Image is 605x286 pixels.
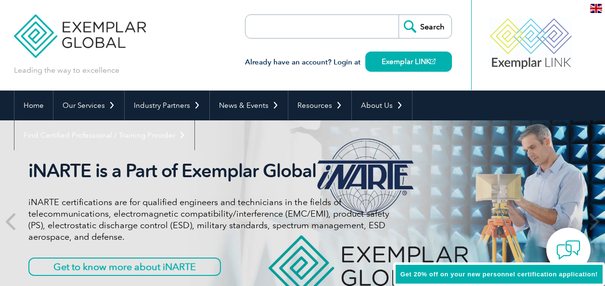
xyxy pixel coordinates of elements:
p: iNARTE certifications are for qualified engineers and technicians in the fields of telecommunicat... [28,196,389,243]
a: Exemplar LINK [365,52,452,72]
a: News & Events [210,91,288,120]
img: open_square.png [430,59,436,64]
h3: Already have an account? Login at [245,56,452,68]
a: Home [14,91,53,120]
input: Search [399,15,451,38]
span: Get 20% off on your new personnel certification application! [400,271,598,278]
a: Find Certified Professional / Training Provider [14,120,194,150]
a: Resources [288,91,351,120]
p: Leading the way to excellence [14,65,119,76]
a: About Us [352,91,412,120]
img: en [590,4,602,13]
a: Industry Partners [125,91,209,120]
h2: iNARTE is a Part of Exemplar Global [28,160,389,182]
img: contact-chat.png [556,238,580,262]
a: Our Services [53,91,124,120]
a: Get to know more about iNARTE [28,258,221,276]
